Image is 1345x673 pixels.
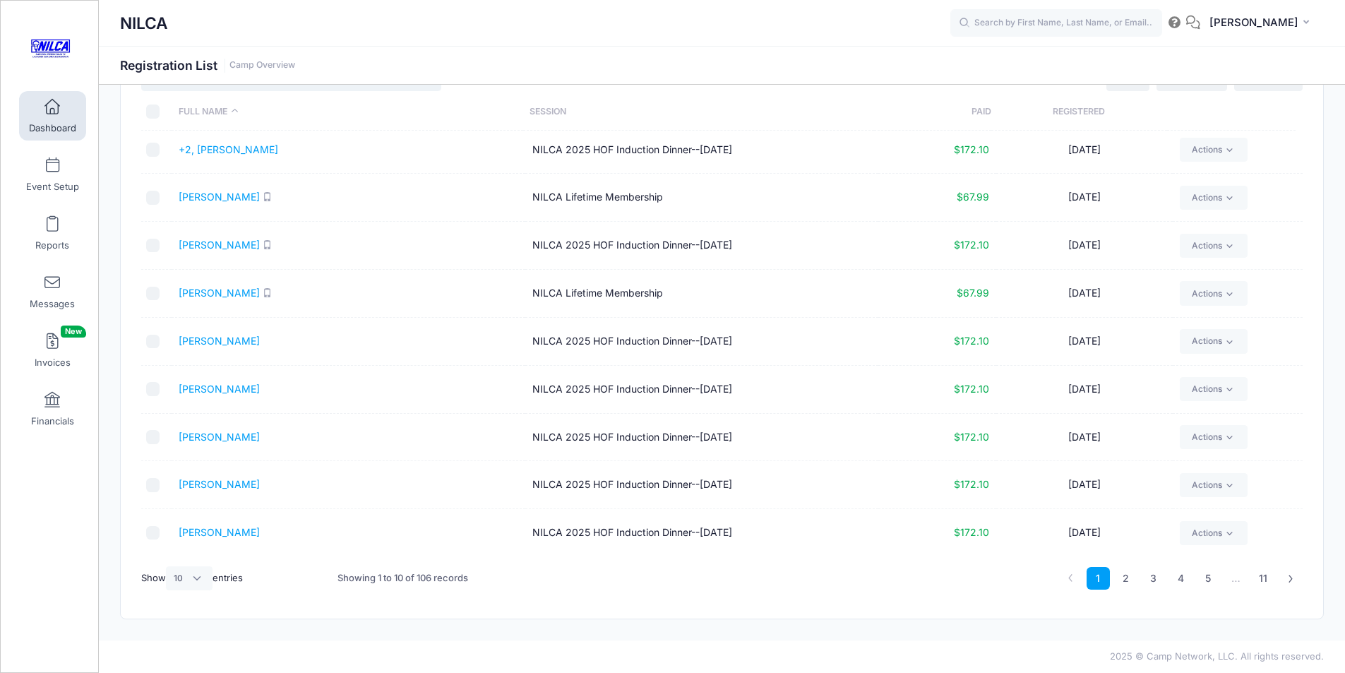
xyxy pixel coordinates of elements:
button: [PERSON_NAME] [1200,7,1324,40]
span: New [61,326,86,338]
a: [PERSON_NAME] [179,287,260,299]
a: Financials [19,384,86,434]
span: Invoices [35,357,71,369]
span: $172.10 [954,478,989,490]
td: NILCA 2025 HOF Induction Dinner--[DATE] [525,318,879,366]
td: NILCA 2025 HOF Induction Dinner--[DATE] [525,509,879,556]
i: SMS enabled [263,288,272,297]
a: Actions [1180,186,1247,210]
td: [DATE] [996,222,1173,270]
span: Financials [31,415,74,427]
img: NILCA [24,22,77,75]
a: [PERSON_NAME] [179,191,260,203]
select: Showentries [166,566,213,590]
a: Actions [1180,281,1247,305]
td: [DATE] [996,414,1173,462]
span: Dashboard [29,122,76,134]
a: Reports [19,208,86,258]
th: Registered: activate to sort column ascending [991,93,1167,131]
span: $67.99 [957,287,989,299]
a: InvoicesNew [19,326,86,375]
a: NILCA [1,15,100,82]
td: NILCA 2025 HOF Induction Dinner--[DATE] [525,126,879,174]
a: 2 [1114,567,1137,590]
a: [PERSON_NAME] [179,431,260,443]
span: [PERSON_NAME] [1209,15,1298,30]
th: Full Name: activate to sort column descending [172,93,522,131]
a: [PERSON_NAME] [179,335,260,347]
th: Session: activate to sort column ascending [523,93,874,131]
a: Camp Overview [229,60,295,71]
a: 4 [1169,567,1192,590]
a: Dashboard [19,91,86,141]
span: $172.10 [954,526,989,538]
span: $172.10 [954,431,989,443]
td: [DATE] [996,461,1173,509]
td: NILCA 2025 HOF Induction Dinner--[DATE] [525,414,879,462]
a: Messages [19,267,86,316]
td: [DATE] [996,126,1173,174]
span: $172.10 [954,239,989,251]
span: $172.10 [954,143,989,155]
h1: NILCA [120,7,168,40]
th: Paid: activate to sort column ascending [874,93,991,131]
a: Actions [1180,138,1247,162]
a: Actions [1180,377,1247,401]
td: [DATE] [996,509,1173,556]
div: Showing 1 to 10 of 106 records [337,562,468,595]
a: [PERSON_NAME] [179,526,260,538]
i: SMS enabled [263,192,272,201]
a: [PERSON_NAME] [179,239,260,251]
td: NILCA Lifetime Membership [525,174,879,222]
a: Event Setup [19,150,86,199]
a: [PERSON_NAME] [179,478,260,490]
a: Actions [1180,425,1247,449]
span: Reports [35,239,69,251]
a: Actions [1180,329,1247,353]
td: [DATE] [996,270,1173,318]
a: Actions [1180,234,1247,258]
label: Show entries [141,566,243,590]
td: NILCA 2025 HOF Induction Dinner--[DATE] [525,366,879,414]
a: 1 [1087,567,1110,590]
a: 3 [1142,567,1165,590]
a: 11 [1252,567,1275,590]
span: $172.10 [954,335,989,347]
a: 5 [1197,567,1220,590]
td: NILCA 2025 HOF Induction Dinner--[DATE] [525,461,879,509]
span: Event Setup [26,181,79,193]
i: SMS enabled [263,240,272,249]
td: [DATE] [996,318,1173,366]
span: Messages [30,298,75,310]
span: 2025 © Camp Network, LLC. All rights reserved. [1110,650,1324,662]
a: Actions [1180,521,1247,545]
input: Search by First Name, Last Name, or Email... [950,9,1162,37]
a: +2, [PERSON_NAME] [179,143,278,155]
td: NILCA 2025 HOF Induction Dinner--[DATE] [525,222,879,270]
a: [PERSON_NAME] [179,383,260,395]
td: NILCA Lifetime Membership [525,270,879,318]
a: Actions [1180,473,1247,497]
td: [DATE] [996,366,1173,414]
span: $172.10 [954,383,989,395]
span: $67.99 [957,191,989,203]
h1: Registration List [120,58,295,73]
td: [DATE] [996,174,1173,222]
